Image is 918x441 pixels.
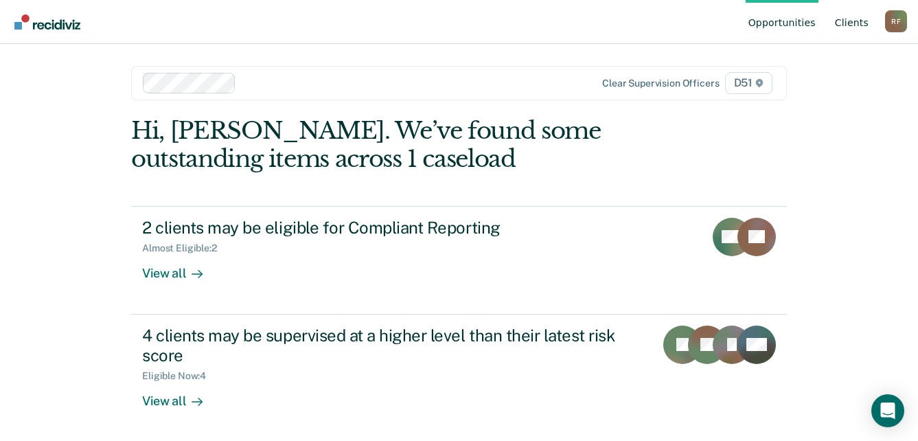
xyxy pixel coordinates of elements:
[14,14,80,30] img: Recidiviz
[871,394,904,427] div: Open Intercom Messenger
[131,206,787,315] a: 2 clients may be eligible for Compliant ReportingAlmost Eligible:2View all
[142,370,217,382] div: Eligible Now : 4
[885,10,907,32] button: Profile dropdown button
[142,254,219,281] div: View all
[885,10,907,32] div: R F
[131,117,656,173] div: Hi, [PERSON_NAME]. We’ve found some outstanding items across 1 caseload
[142,326,624,365] div: 4 clients may be supervised at a higher level than their latest risk score
[142,382,219,409] div: View all
[142,242,228,254] div: Almost Eligible : 2
[725,72,772,94] span: D51
[142,218,624,238] div: 2 clients may be eligible for Compliant Reporting
[602,78,719,89] div: Clear supervision officers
